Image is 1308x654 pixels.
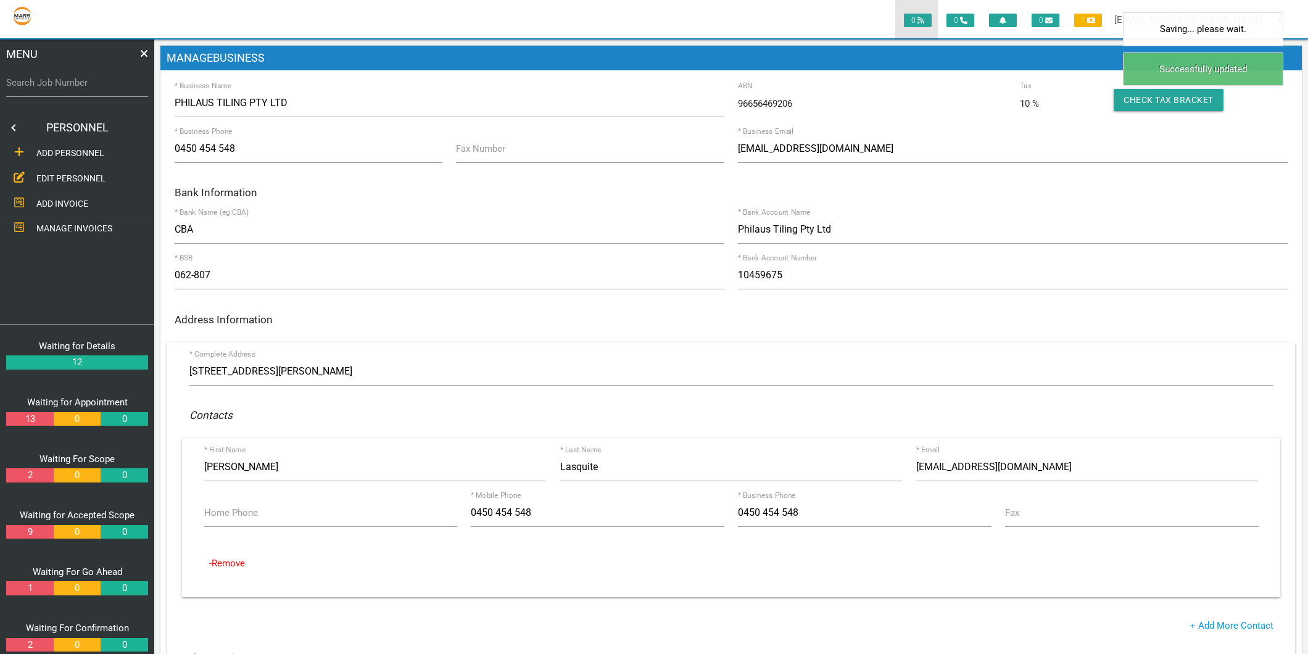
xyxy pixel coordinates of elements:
label: * Business Name [175,80,231,91]
label: Fax [1005,506,1019,520]
label: * Business Email [738,126,793,137]
a: Waiting For Go Ahead [33,566,122,577]
a: 2 [6,638,53,652]
span: 0 [1032,14,1059,27]
a: Waiting For Scope [39,453,115,465]
label: Fax Number [456,142,505,156]
a: 0 [54,638,101,652]
a: + Add More Contact [1190,619,1273,633]
a: Waiting for Details [39,341,115,352]
a: -Remove [209,558,245,569]
label: * Email [916,444,940,455]
a: 9 [6,525,53,539]
label: Home Phone [204,506,258,520]
label: * First Name [204,444,246,455]
label: * Complete Address [189,349,255,360]
label: * Bank Account Number [738,252,817,263]
a: 2 [6,468,53,482]
a: Waiting For Confirmation [26,623,129,634]
a: 0 [101,581,147,595]
label: ABN [738,80,753,91]
span: 96656469206 [738,97,792,111]
img: s3file [12,6,32,26]
span: MENU [6,46,38,62]
a: 1 [6,581,53,595]
span: MANAGE INVOICES [36,223,112,233]
div: Saving... please wait. [1123,12,1283,46]
span: 0 [946,14,974,27]
a: 13 [6,412,53,426]
label: * Last Name [560,444,601,455]
h6: Address Information [175,314,1288,326]
label: * Bank Account Name [738,207,811,218]
div: Successfully updated [1123,52,1283,86]
span: ADD PERSONNEL [36,148,104,158]
span: 0 [904,14,932,27]
label: * BSB [175,252,193,263]
span: MANAGE BUSINESS [167,52,265,64]
a: 0 [101,468,147,482]
a: 0 [101,525,147,539]
span: 1 [1074,14,1102,27]
span: 10 % [1020,97,1039,111]
i: Contacts [189,409,233,421]
h6: Bank Information [175,187,1288,199]
label: * Business Phone [738,490,796,501]
a: 0 [101,412,147,426]
a: PERSONNEL [25,115,130,140]
label: Tax [1020,80,1031,91]
span: EDIT PERSONNEL [36,173,106,183]
label: * Mobile Phone [471,490,521,501]
button: Check Tax Bracket [1114,89,1223,111]
a: Waiting for Appointment [27,397,128,408]
a: 12 [6,355,148,370]
a: 0 [54,412,101,426]
label: * Business Phone [175,126,233,137]
a: Waiting for Accepted Scope [20,510,135,521]
span: ADD INVOICE [36,198,88,208]
label: * Bank Name (eg:CBA) [175,207,249,218]
a: 0 [54,468,101,482]
label: Search Job Number [6,76,148,90]
a: 0 [101,638,147,652]
a: 0 [54,581,101,595]
a: 0 [54,525,101,539]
